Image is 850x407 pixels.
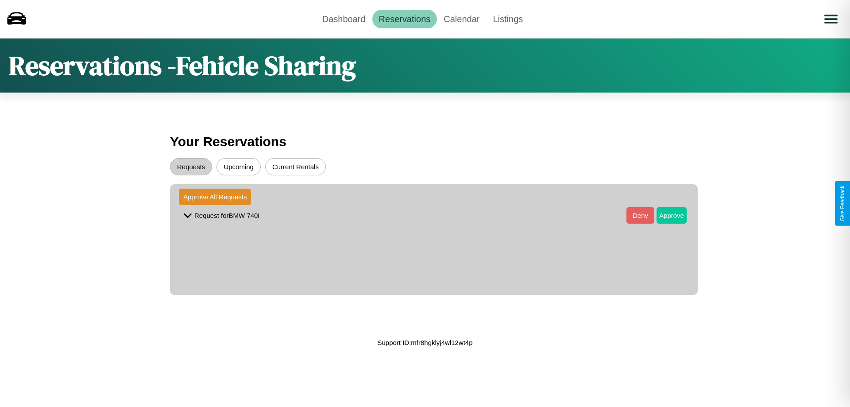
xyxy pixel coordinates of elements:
[194,209,259,221] p: Request for BMW 740i
[265,158,326,175] button: Current Rentals
[819,7,843,31] button: Open menu
[437,10,486,28] a: Calendar
[657,207,687,224] button: Approve
[486,10,529,28] a: Listings
[839,186,846,221] div: Give Feedback
[170,158,212,175] button: Requests
[316,10,372,28] a: Dashboard
[377,337,472,349] p: Support ID: mfr8hgklyj4wl12wt4p
[170,130,680,154] h3: Your Reservations
[9,47,356,84] h1: Reservations - Fehicle Sharing
[179,189,251,205] button: Approve All Requests
[216,158,261,175] button: Upcoming
[372,10,437,28] a: Reservations
[626,207,654,224] button: Deny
